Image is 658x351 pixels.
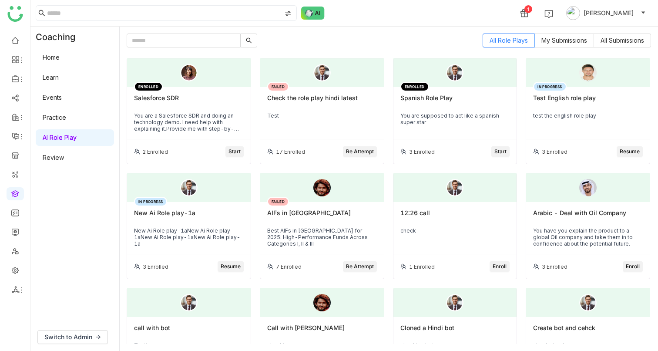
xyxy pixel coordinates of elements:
button: [PERSON_NAME] [564,6,648,20]
button: Resume [218,261,244,272]
span: Resume [221,263,241,271]
img: male-person.png [180,294,198,311]
button: Enroll [490,261,510,272]
span: Enroll [626,263,640,271]
span: Re Attempt [346,263,374,271]
div: Salesforce SDR [134,94,244,109]
a: Review [43,154,64,161]
img: female-person.png [180,64,198,81]
a: Learn [43,74,59,81]
button: Switch to Admin [37,330,108,344]
div: Test English role play [533,94,643,109]
button: Resume [617,146,643,157]
div: 1 Enrolled [409,263,435,270]
div: Testing [134,342,244,349]
img: male-person.png [579,294,597,311]
img: avatar [566,6,580,20]
img: male-person.png [446,294,463,311]
span: Switch to Admin [44,332,92,342]
img: 68930212d8d78f14571aeecf [579,64,597,81]
span: Start [494,148,507,156]
img: 6891e6b463e656570aba9a5a [313,179,331,196]
div: Coaching [30,27,88,47]
div: FAILED [267,82,289,91]
a: AI Role Play [43,134,77,141]
img: logo [7,6,23,22]
div: check [400,227,510,234]
span: My Submissions [541,37,587,44]
div: ENROLLED [400,82,429,91]
img: 6891e6b463e656570aba9a5a [313,294,331,311]
div: 17 Enrolled [276,148,305,155]
div: ENROLLED [134,82,163,91]
div: call with bot [134,324,244,339]
div: 7 Enrolled [276,263,302,270]
a: Practice [43,114,66,121]
a: Home [43,54,60,61]
img: male-person.png [313,64,331,81]
div: 3 Enrolled [542,148,567,155]
div: IN PROGRESS [134,197,167,206]
div: Test [267,112,377,119]
div: Create bot and cehck [533,324,643,339]
div: FAILED [267,197,289,206]
a: Events [43,94,62,101]
div: You are supposed to act like a spanish super star [400,112,510,125]
div: New Ai Role play-1a [134,209,244,224]
span: [PERSON_NAME] [584,8,634,18]
div: Cloned a Hindi bot [400,324,510,339]
div: Call with [PERSON_NAME] [267,324,377,339]
img: help.svg [544,10,553,18]
span: All Role Plays [490,37,528,44]
div: Arabic - Deal with Oil Company [533,209,643,224]
div: 1 [524,5,532,13]
button: Enroll [623,261,643,272]
img: male-person.png [446,64,463,81]
div: 2 Enrolled [143,148,168,155]
div: 3 Enrolled [542,263,567,270]
div: You are a Salesforce SDR and doing an technology demo. I need help with explaining it.Provide me ... [134,112,244,132]
span: Resume [620,148,640,156]
div: checking [267,342,377,349]
span: Enroll [493,263,507,271]
span: All Submissions [601,37,644,44]
div: check check [533,342,643,349]
img: male-person.png [180,179,198,196]
div: checking bot [400,342,510,349]
img: male-person.png [446,179,463,196]
div: New Ai Role play-1aNew Ai Role play-1aNew Ai Role play-1aNew Ai Role play-1a [134,227,244,247]
div: Best AIFs in [GEOGRAPHIC_DATA] for 2025: High-Performance Funds Across Categories I, II & III [267,227,377,247]
img: ask-buddy-normal.svg [301,7,325,20]
div: You have you explain the product to a global Oil company and take them in to confidence about the... [533,227,643,247]
button: Start [491,146,510,157]
button: Re Attempt [343,146,377,157]
div: test the english role play [533,112,643,119]
button: Start [225,146,244,157]
div: Check the role play hindi latest [267,94,377,109]
div: AIFs in [GEOGRAPHIC_DATA] [267,209,377,224]
img: 689c4d09a2c09d0bea1c05ba [579,179,597,196]
div: Spanish Role Play [400,94,510,109]
span: Start [228,148,241,156]
button: Re Attempt [343,261,377,272]
img: search-type.svg [285,10,292,17]
span: Re Attempt [346,148,374,156]
div: 3 Enrolled [409,148,435,155]
div: IN PROGRESS [533,82,566,91]
div: 3 Enrolled [143,263,168,270]
div: 12:26 call [400,209,510,224]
